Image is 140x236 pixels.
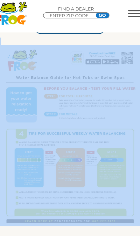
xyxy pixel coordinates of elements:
[10,212,130,225] p: *Compared to the minimum ANSI recommended bromine or chlorine level of 2.0 ppm for a hot tub
[92,12,104,16] input: GO
[52,12,90,17] input: Zip Code Form
[47,6,104,11] p: Find A Dealer
[120,9,130,15] button: MENU
[116,212,132,228] img: openIcon
[10,39,130,196] img: Water Balancing Guide for Hot Tubs or Swim Spas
